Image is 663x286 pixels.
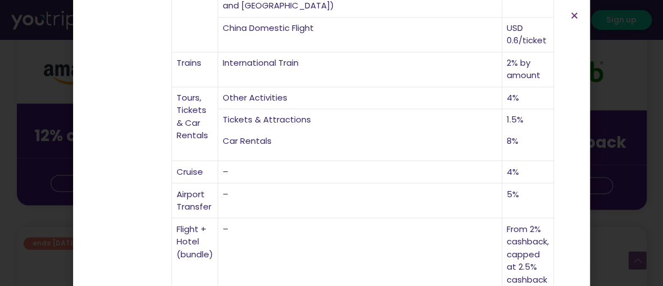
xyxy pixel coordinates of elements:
td: Airport Transfer [172,183,218,218]
td: Other Activities [218,87,502,110]
td: 2% by amount [502,52,554,87]
span: Car Rentals [223,135,272,147]
td: Tours, Tickets & Car Rentals [172,87,218,161]
td: 4% [502,161,554,183]
td: 4% [502,87,554,110]
td: Cruise [172,161,218,183]
td: 5% [502,183,554,218]
td: International Train [218,52,502,87]
td: – [218,161,502,183]
p: Tickets & Attractions [223,114,497,126]
td: – [218,183,502,218]
p: 1.5% [507,114,549,126]
span: 8% [507,135,518,147]
td: USD 0.6/ticket [502,17,554,52]
a: Close [570,11,579,20]
td: China Domestic Flight [218,17,502,52]
td: Trains [172,52,218,87]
